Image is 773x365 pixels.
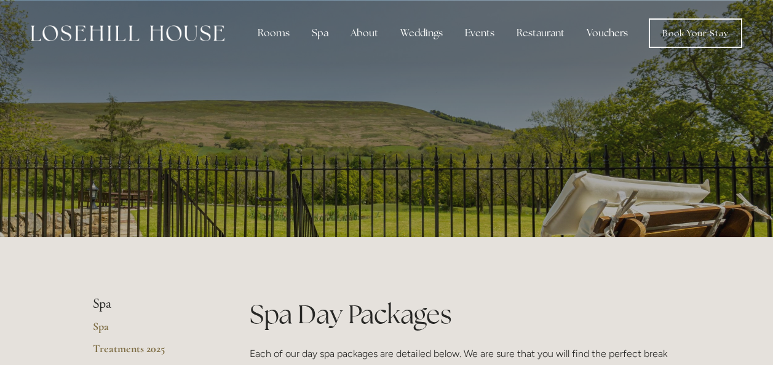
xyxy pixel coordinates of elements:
a: Book Your Stay [649,18,742,48]
div: Restaurant [507,21,574,45]
div: Rooms [248,21,299,45]
div: Events [455,21,504,45]
a: Vouchers [577,21,638,45]
h1: Spa Day Packages [250,296,681,332]
a: Spa [93,320,210,342]
div: Spa [302,21,338,45]
a: Treatments 2025 [93,342,210,364]
li: Spa [93,296,210,312]
div: About [341,21,388,45]
img: Losehill House [31,25,224,41]
div: Weddings [390,21,453,45]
